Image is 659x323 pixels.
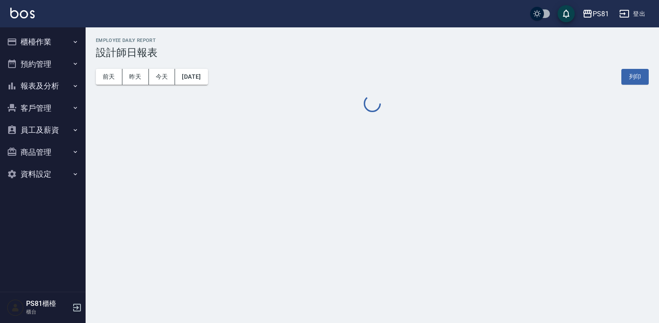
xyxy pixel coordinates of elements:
p: 櫃台 [26,308,70,316]
button: 今天 [149,69,175,85]
button: 客戶管理 [3,97,82,119]
button: 櫃檯作業 [3,31,82,53]
div: PS81 [593,9,609,19]
button: 員工及薪資 [3,119,82,141]
button: 預約管理 [3,53,82,75]
button: PS81 [579,5,612,23]
h5: PS81櫃檯 [26,299,70,308]
button: 報表及分析 [3,75,82,97]
img: Person [7,299,24,316]
button: 列印 [621,69,649,85]
button: 前天 [96,69,122,85]
button: 登出 [616,6,649,22]
button: [DATE] [175,69,208,85]
button: 商品管理 [3,141,82,163]
button: save [558,5,575,22]
button: 昨天 [122,69,149,85]
img: Logo [10,8,35,18]
button: 資料設定 [3,163,82,185]
h3: 設計師日報表 [96,47,649,59]
h2: Employee Daily Report [96,38,649,43]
